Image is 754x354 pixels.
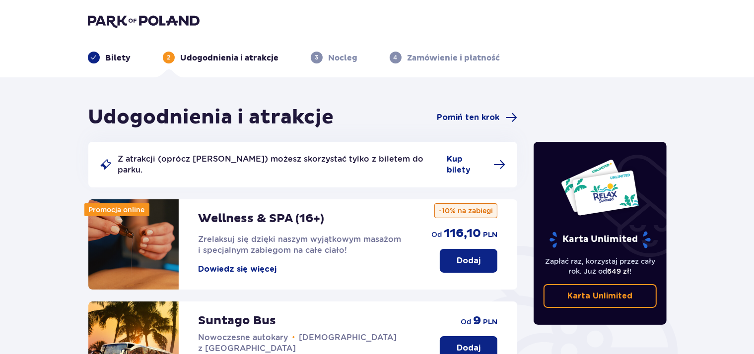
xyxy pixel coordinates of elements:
[118,154,441,176] p: Z atrakcji (oprócz [PERSON_NAME]) możesz skorzystać tylko z biletem do parku.
[329,53,358,63] p: Nocleg
[461,317,471,327] span: od
[163,52,279,63] div: 2Udogodnienia i atrakcje
[483,230,497,240] span: PLN
[544,256,657,276] p: Zapłać raz, korzystaj przez cały rok. Już od !
[408,53,500,63] p: Zamówienie i płatność
[444,226,481,241] span: 116,10
[560,159,639,216] img: Dwie karty całoroczne do Suntago z napisem 'UNLIMITED RELAX', na białym tle z tropikalnymi liśćmi...
[473,313,481,328] span: 9
[199,235,402,255] span: Zrelaksuj się dzięki naszym wyjątkowym masażom i specjalnym zabiegom na całe ciało!
[544,284,657,308] a: Karta Unlimited
[447,154,487,176] span: Kup bilety
[483,317,497,327] span: PLN
[88,14,200,28] img: Park of Poland logo
[199,333,288,342] span: Nowoczesne autokary
[548,231,652,248] p: Karta Unlimited
[199,313,276,328] p: Suntago Bus
[292,333,295,343] span: •
[447,154,505,176] a: Kup bilety
[437,112,517,123] a: Pomiń ten krok
[437,112,499,123] span: Pomiń ten krok
[88,52,131,63] div: Bilety
[106,53,131,63] p: Bilety
[457,255,480,266] p: Dodaj
[394,53,398,62] p: 4
[199,211,325,226] p: Wellness & SPA (16+)
[311,52,358,63] div: 3Nocleg
[567,291,632,301] p: Karta Unlimited
[167,53,170,62] p: 2
[457,343,480,354] p: Dodaj
[84,203,149,216] div: Promocja online
[199,264,277,275] button: Dowiedz się więcej
[607,267,629,275] span: 649 zł
[390,52,500,63] div: 4Zamówienie i płatność
[88,105,334,130] h1: Udogodnienia i atrakcje
[181,53,279,63] p: Udogodnienia i atrakcje
[88,199,179,290] img: attraction
[315,53,318,62] p: 3
[431,230,442,239] span: od
[434,203,497,218] p: -10% na zabiegi
[440,249,497,273] button: Dodaj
